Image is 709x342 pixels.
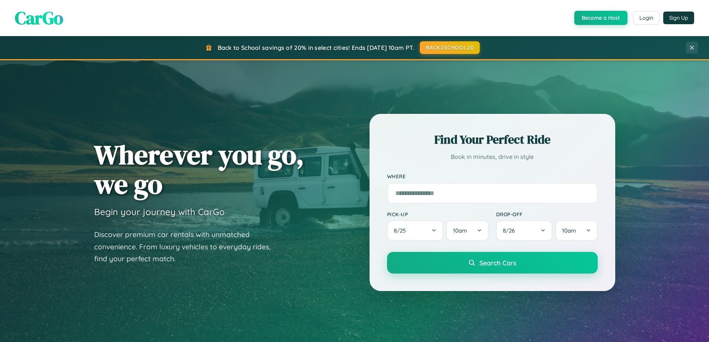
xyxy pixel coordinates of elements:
label: Where [387,173,598,180]
button: Login [633,11,660,25]
button: 8/26 [496,220,553,241]
span: 10am [453,227,467,234]
button: BACK2SCHOOL20 [420,41,480,54]
p: Discover premium car rentals with unmatched convenience. From luxury vehicles to everyday rides, ... [94,228,280,265]
span: Search Cars [479,259,516,267]
button: 10am [555,220,597,241]
button: 10am [446,220,488,241]
label: Drop-off [496,211,598,217]
button: 8/25 [387,220,444,241]
h2: Find Your Perfect Ride [387,131,598,148]
span: 10am [562,227,576,234]
p: Book in minutes, drive in style [387,151,598,162]
h1: Wherever you go, we go [94,140,304,199]
span: 8 / 25 [394,227,409,234]
h3: Begin your journey with CarGo [94,206,225,217]
span: CarGo [15,6,63,30]
label: Pick-up [387,211,489,217]
span: 8 / 26 [503,227,518,234]
button: Search Cars [387,252,598,274]
button: Sign Up [663,12,694,24]
span: Back to School savings of 20% in select cities! Ends [DATE] 10am PT. [218,44,414,51]
button: Become a Host [574,11,627,25]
